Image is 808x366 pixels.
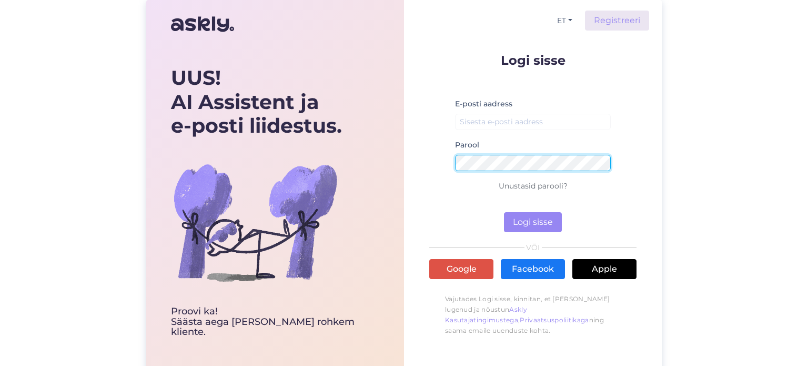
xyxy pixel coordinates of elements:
[455,98,512,110] label: E-posti aadress
[572,259,637,279] a: Apple
[520,316,589,324] a: Privaatsuspoliitikaga
[455,140,479,151] label: Parool
[501,259,565,279] a: Facebook
[585,11,649,31] a: Registreeri
[524,244,542,251] span: VÕI
[455,114,611,130] input: Sisesta e-posti aadress
[553,13,577,28] button: ET
[171,66,379,138] div: UUS! AI Assistent ja e-posti liidestus.
[429,289,637,341] p: Vajutades Logi sisse, kinnitan, et [PERSON_NAME] lugenud ja nõustun , ning saama emaile uuenduste...
[171,306,379,338] div: Proovi ka! Säästa aega [PERSON_NAME] rohkem kliente.
[429,54,637,67] p: Logi sisse
[171,12,234,37] img: Askly
[499,181,568,191] a: Unustasid parooli?
[429,259,493,279] a: Google
[445,305,527,324] a: Askly Kasutajatingimustega
[504,212,562,232] button: Logi sisse
[171,138,339,306] img: bg-askly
